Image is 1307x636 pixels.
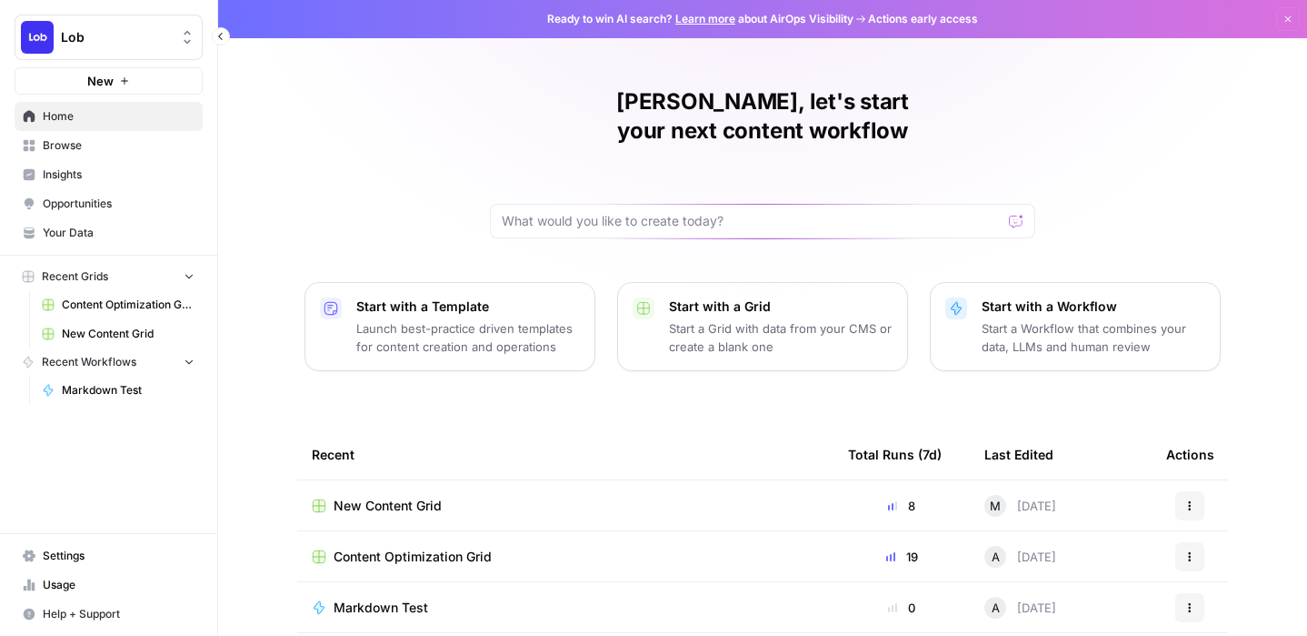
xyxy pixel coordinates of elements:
[982,319,1205,356] p: Start a Workflow that combines your data, LLMs and human review
[312,429,819,480] div: Recent
[992,548,1000,566] span: A
[334,599,428,617] span: Markdown Test
[982,298,1205,316] p: Start with a Workflow
[43,577,195,593] span: Usage
[62,382,195,399] span: Markdown Test
[669,298,893,316] p: Start with a Grid
[848,599,955,617] div: 0
[15,541,203,570] a: Settings
[43,196,195,212] span: Opportunities
[984,597,1056,619] div: [DATE]
[15,348,203,376] button: Recent Workflows
[990,497,1001,515] span: M
[15,160,203,189] a: Insights
[15,189,203,218] a: Opportunities
[334,497,442,515] span: New Content Grid
[848,497,955,515] div: 8
[848,429,942,480] div: Total Runs (7d)
[334,548,492,566] span: Content Optimization Grid
[15,570,203,600] a: Usage
[669,319,893,356] p: Start a Grid with data from your CMS or create a blank one
[984,546,1056,568] div: [DATE]
[617,282,908,371] button: Start with a GridStart a Grid with data from your CMS or create a blank one
[547,11,853,27] span: Ready to win AI search? about AirOps Visibility
[1166,429,1214,480] div: Actions
[43,225,195,241] span: Your Data
[87,72,114,90] span: New
[62,326,195,342] span: New Content Grid
[62,297,195,313] span: Content Optimization Grid
[930,282,1221,371] button: Start with a WorkflowStart a Workflow that combines your data, LLMs and human review
[312,548,819,566] a: Content Optimization Grid
[21,21,54,54] img: Lob Logo
[15,131,203,160] a: Browse
[848,548,955,566] div: 19
[15,263,203,290] button: Recent Grids
[34,319,203,348] a: New Content Grid
[356,298,580,316] p: Start with a Template
[15,67,203,95] button: New
[42,268,108,285] span: Recent Grids
[675,12,735,25] a: Learn more
[34,376,203,405] a: Markdown Test
[312,497,819,515] a: New Content Grid
[43,167,195,183] span: Insights
[502,212,1002,230] input: What would you like to create today?
[15,218,203,247] a: Your Data
[43,137,195,154] span: Browse
[984,429,1053,480] div: Last Edited
[490,87,1035,146] h1: [PERSON_NAME], let's start your next content workflow
[356,319,580,356] p: Launch best-practice driven templates for content creation and operations
[312,599,819,617] a: Markdown Test
[992,599,1000,617] span: A
[15,15,203,60] button: Workspace: Lob
[43,548,195,564] span: Settings
[43,108,195,125] span: Home
[42,354,136,370] span: Recent Workflows
[984,495,1056,517] div: [DATE]
[34,290,203,319] a: Content Optimization Grid
[15,600,203,629] button: Help + Support
[304,282,595,371] button: Start with a TemplateLaunch best-practice driven templates for content creation and operations
[15,102,203,131] a: Home
[43,606,195,622] span: Help + Support
[61,28,171,46] span: Lob
[868,11,978,27] span: Actions early access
